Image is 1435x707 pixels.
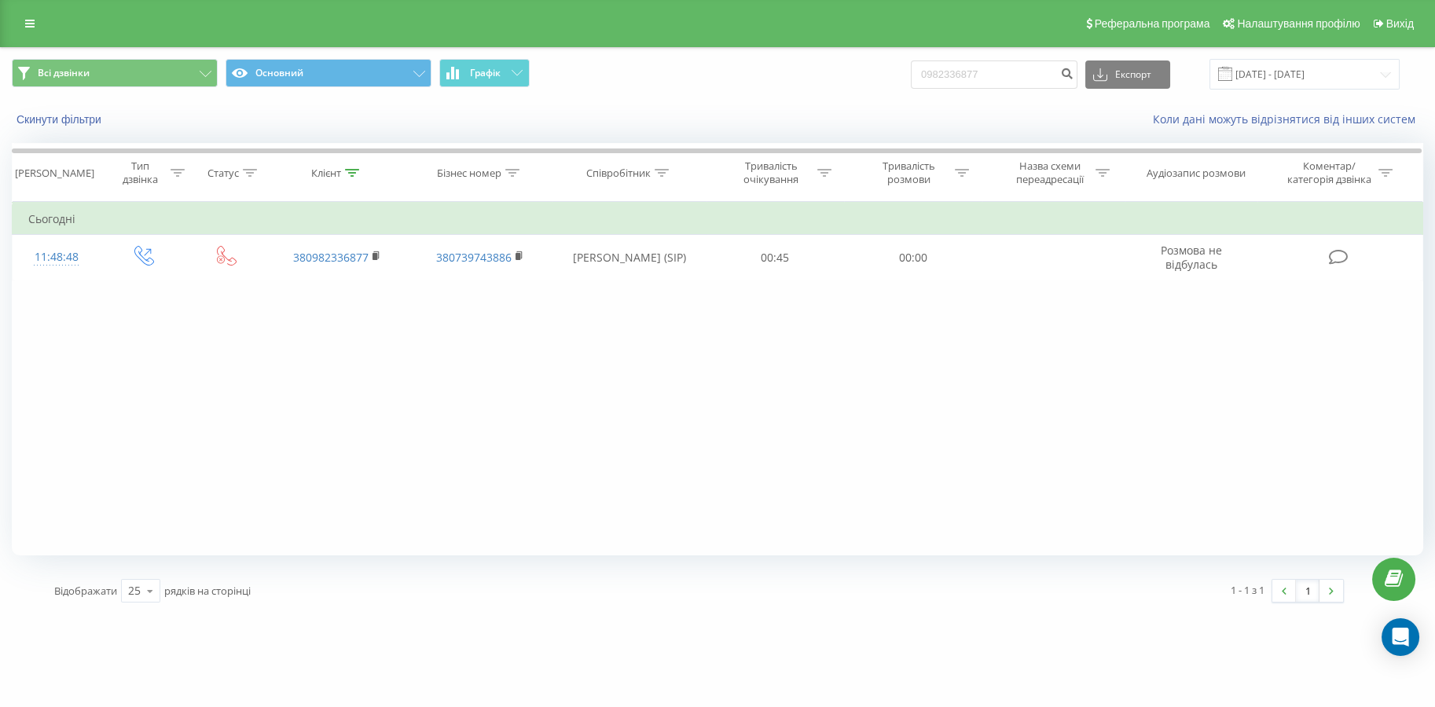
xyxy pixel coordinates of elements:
span: Графік [470,68,501,79]
span: Вихід [1386,17,1414,30]
a: 380739743886 [436,250,512,265]
td: [PERSON_NAME] (SIP) [552,235,706,280]
span: Всі дзвінки [38,67,90,79]
div: Бізнес номер [437,167,501,180]
div: Тривалість очікування [729,159,813,186]
div: 25 [128,583,141,599]
div: [PERSON_NAME] [15,167,94,180]
button: Експорт [1085,60,1170,89]
a: 1 [1296,580,1319,602]
span: Налаштування профілю [1237,17,1360,30]
a: Коли дані можуть відрізнятися вiд інших систем [1153,112,1423,126]
div: Коментар/категорія дзвінка [1283,159,1374,186]
div: Open Intercom Messenger [1382,618,1419,656]
div: Співробітник [586,167,651,180]
div: Тривалість розмови [867,159,951,186]
span: Реферальна програма [1095,17,1210,30]
div: 11:48:48 [28,242,85,273]
span: Розмова не відбулась [1161,243,1222,272]
button: Скинути фільтри [12,112,109,126]
td: 00:00 [844,235,982,280]
button: Основний [226,59,431,87]
div: Клієнт [311,167,341,180]
span: Відображати [54,584,117,598]
td: 00:45 [706,235,844,280]
input: Пошук за номером [911,60,1077,89]
td: Сьогодні [13,203,1423,235]
a: 380982336877 [293,250,369,265]
button: Графік [439,59,530,87]
button: Всі дзвінки [12,59,218,87]
div: Статус [207,167,239,180]
div: Назва схеми переадресації [1007,159,1092,186]
div: 1 - 1 з 1 [1231,582,1264,598]
div: Тип дзвінка [114,159,166,186]
span: рядків на сторінці [164,584,251,598]
div: Аудіозапис розмови [1147,167,1246,180]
